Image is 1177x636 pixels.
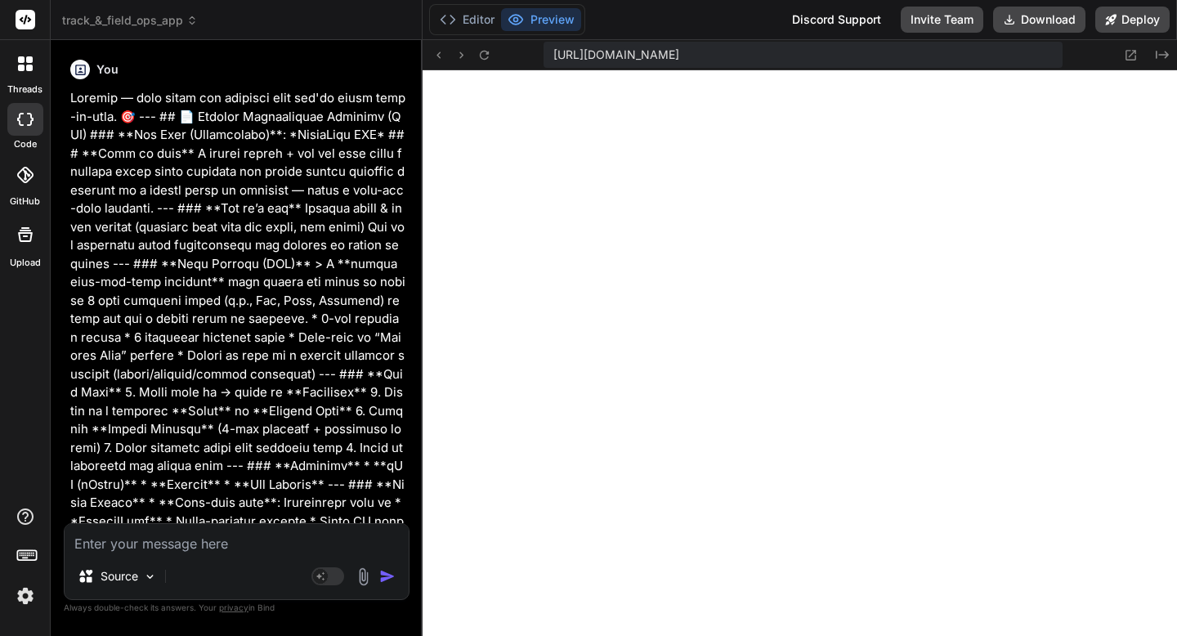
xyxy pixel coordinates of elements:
[10,195,40,208] label: GitHub
[901,7,983,33] button: Invite Team
[64,600,409,616] p: Always double-check its answers. Your in Bind
[11,582,39,610] img: settings
[143,570,157,584] img: Pick Models
[354,567,373,586] img: attachment
[433,8,501,31] button: Editor
[219,602,248,612] span: privacy
[14,137,37,151] label: code
[1095,7,1170,33] button: Deploy
[553,47,679,63] span: [URL][DOMAIN_NAME]
[96,61,119,78] h6: You
[62,12,198,29] span: track_&_field_ops_app
[993,7,1085,33] button: Download
[423,70,1177,636] iframe: Preview
[101,568,138,584] p: Source
[7,83,43,96] label: threads
[379,568,396,584] img: icon
[782,7,891,33] div: Discord Support
[501,8,581,31] button: Preview
[10,256,41,270] label: Upload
